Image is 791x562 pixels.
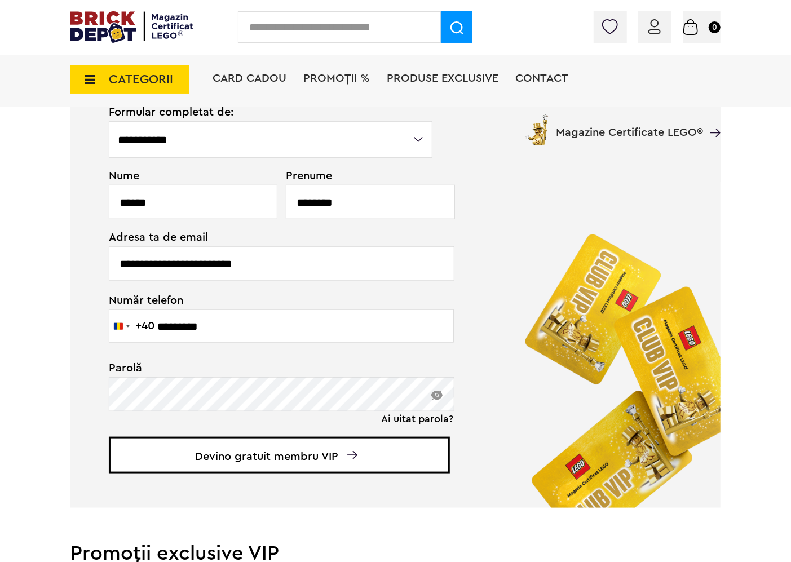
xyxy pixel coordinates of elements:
span: Parolă [109,362,434,374]
a: Produse exclusive [387,73,498,84]
a: Contact [515,73,568,84]
a: PROMOȚII % [303,73,370,84]
span: CATEGORII [109,73,173,86]
span: Prenume [286,170,434,182]
a: Ai uitat parola? [382,413,454,424]
button: Selected country [109,310,154,342]
a: Magazine Certificate LEGO® [703,112,721,123]
span: Magazine Certificate LEGO® [556,112,703,138]
a: Card Cadou [213,73,286,84]
img: vip_page_image [510,218,721,508]
div: +40 [135,320,154,331]
span: Devino gratuit membru VIP [109,437,450,474]
small: 0 [709,21,721,33]
span: Adresa ta de email [109,232,434,243]
span: Număr telefon [109,293,434,306]
span: Nume [109,170,271,182]
img: Arrow%20-%20Down.svg [347,451,357,459]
